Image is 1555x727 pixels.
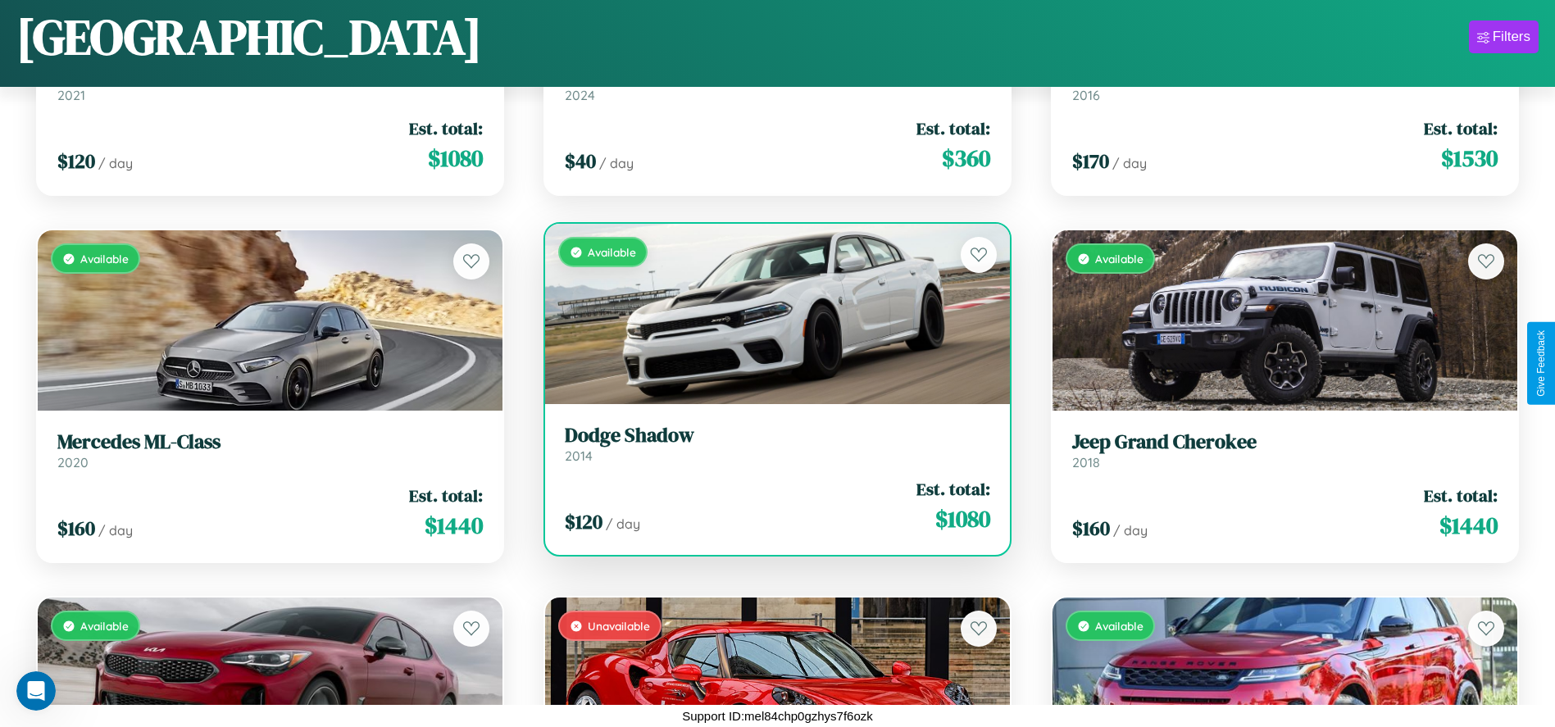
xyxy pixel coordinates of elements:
[1072,87,1100,103] span: 2016
[1424,116,1498,140] span: Est. total:
[409,116,483,140] span: Est. total:
[16,3,482,70] h1: [GEOGRAPHIC_DATA]
[599,155,634,171] span: / day
[606,516,640,532] span: / day
[57,515,95,542] span: $ 160
[916,116,990,140] span: Est. total:
[565,424,990,448] h3: Dodge Shadow
[1424,484,1498,507] span: Est. total:
[57,430,483,454] h3: Mercedes ML-Class
[16,671,56,711] iframe: Intercom live chat
[935,502,990,535] span: $ 1080
[565,508,602,535] span: $ 120
[1113,522,1148,538] span: / day
[1095,619,1144,633] span: Available
[565,424,990,464] a: Dodge Shadow2014
[916,477,990,501] span: Est. total:
[1072,454,1100,470] span: 2018
[588,619,650,633] span: Unavailable
[1535,330,1547,397] div: Give Feedback
[1072,430,1498,454] h3: Jeep Grand Cherokee
[565,87,595,103] span: 2024
[57,148,95,175] span: $ 120
[942,142,990,175] span: $ 360
[565,448,593,464] span: 2014
[80,619,129,633] span: Available
[1095,252,1144,266] span: Available
[1439,509,1498,542] span: $ 1440
[565,148,596,175] span: $ 40
[1072,515,1110,542] span: $ 160
[1441,142,1498,175] span: $ 1530
[57,87,85,103] span: 2021
[1469,20,1539,53] button: Filters
[409,484,483,507] span: Est. total:
[80,252,129,266] span: Available
[588,245,636,259] span: Available
[1072,148,1109,175] span: $ 170
[57,454,89,470] span: 2020
[425,509,483,542] span: $ 1440
[1072,430,1498,470] a: Jeep Grand Cherokee2018
[1493,29,1530,45] div: Filters
[98,155,133,171] span: / day
[428,142,483,175] span: $ 1080
[682,705,873,727] p: Support ID: mel84chp0gzhys7f6ozk
[98,522,133,538] span: / day
[57,430,483,470] a: Mercedes ML-Class2020
[1112,155,1147,171] span: / day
